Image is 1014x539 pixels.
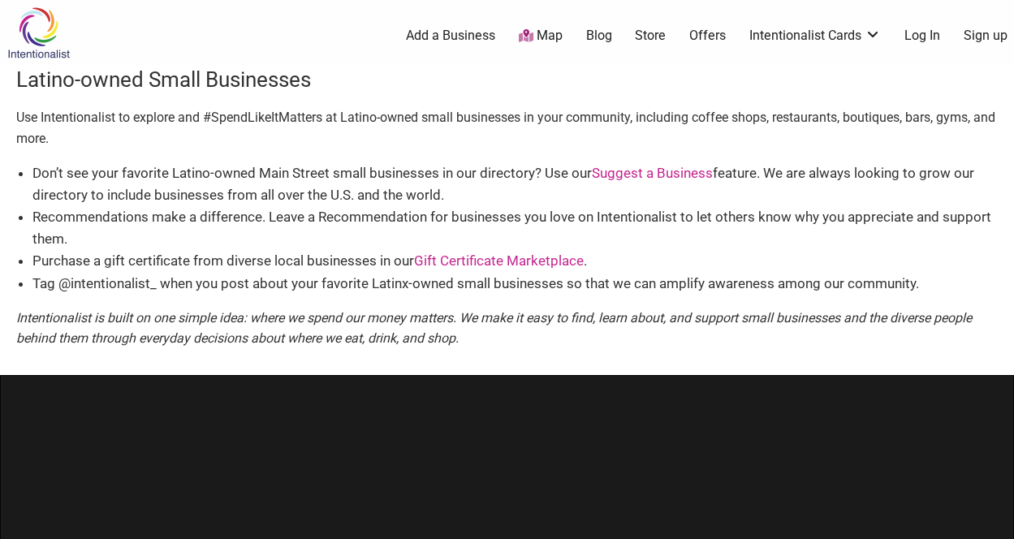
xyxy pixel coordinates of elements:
[964,27,1008,45] a: Sign up
[32,206,998,250] li: Recommendations make a difference. Leave a Recommendation for businesses you love on Intentionali...
[16,310,972,347] em: Intentionalist is built on one simple idea: where we spend our money matters. We make it easy to ...
[32,273,998,295] li: Tag @intentionalist_ when you post about your favorite Latinx-owned small businesses so that we c...
[689,27,726,45] a: Offers
[519,27,563,45] a: Map
[414,252,584,269] a: Gift Certificate Marketplace
[586,27,612,45] a: Blog
[749,27,881,45] a: Intentionalist Cards
[32,250,998,272] li: Purchase a gift certificate from diverse local businesses in our .
[592,165,713,181] a: Suggest a Business
[16,107,998,149] p: Use Intentionalist to explore and #SpendLikeItMatters at Latino-owned small businesses in your co...
[406,27,495,45] a: Add a Business
[16,65,998,94] h3: Latino-owned Small Businesses
[32,162,998,206] li: Don’t see your favorite Latino-owned Main Street small businesses in our directory? Use our featu...
[635,27,666,45] a: Store
[904,27,940,45] a: Log In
